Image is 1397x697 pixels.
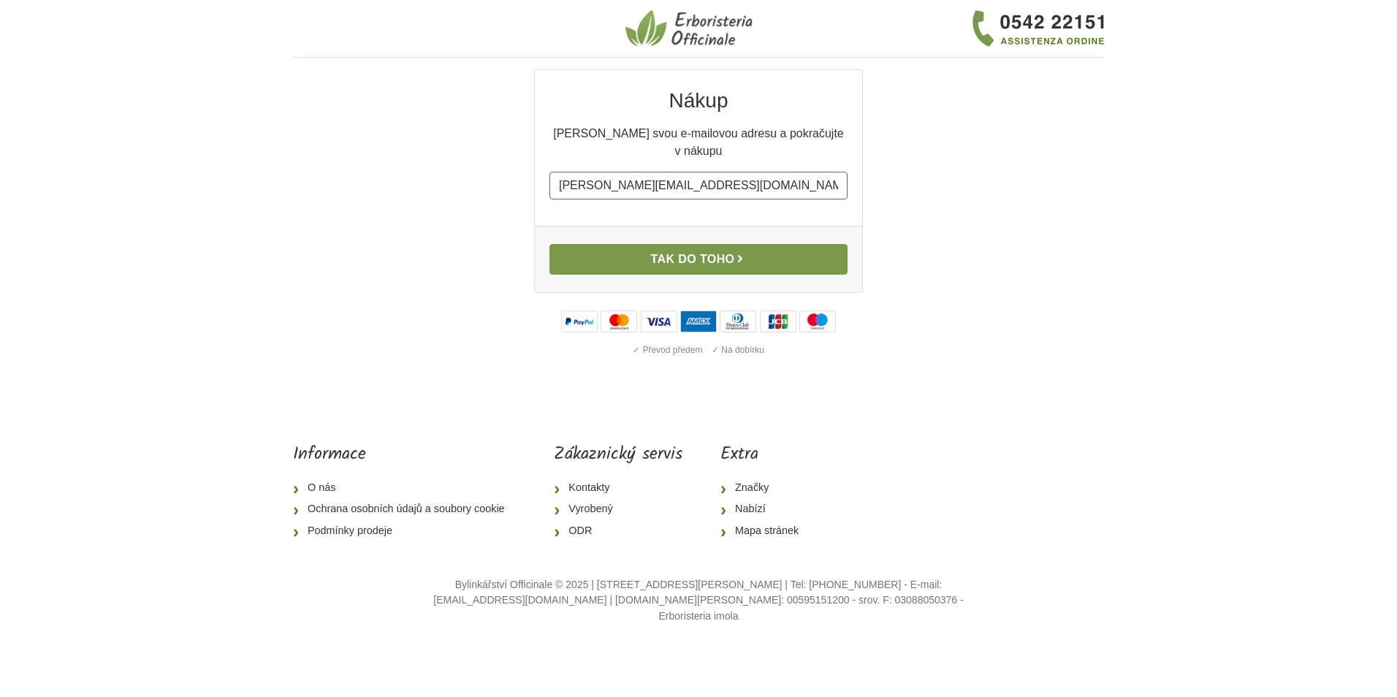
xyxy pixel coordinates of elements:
[625,9,757,48] img: Erboristeria Officinale
[848,444,1104,495] iframe: fb:page Facebook Social Plugin
[549,244,848,275] button: Tak do toho
[554,498,682,520] a: Vyrobený
[554,477,682,499] a: Kontakty
[549,88,848,113] h2: Nákup
[293,498,517,520] a: Ochrana osobních údajů a soubory cookie
[709,340,767,359] div: ✓ Na dobírku
[651,253,735,265] font: Tak do toho
[433,579,963,622] small: Bylinkářství Officinale © 2025 | [STREET_ADDRESS][PERSON_NAME] | Tel: [PHONE_NUMBER] - E-mail: [E...
[549,125,848,160] p: [PERSON_NAME] svou e-mailovou adresu a pokračujte v nákupu
[549,172,848,199] input: Vaše e-mailová adresa
[720,498,810,520] a: Nabízí
[659,610,739,622] a: Erboristeria imola
[293,444,517,465] h5: Informace
[720,520,810,542] a: Mapa stránek
[630,340,705,359] div: ✓ Převod předem
[720,477,810,499] a: Značky
[293,477,517,499] a: O nás
[554,520,682,542] a: ODR
[720,444,810,465] h5: Extra
[554,444,682,465] h5: Zákaznický servis
[293,520,517,542] a: Podmínky prodeje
